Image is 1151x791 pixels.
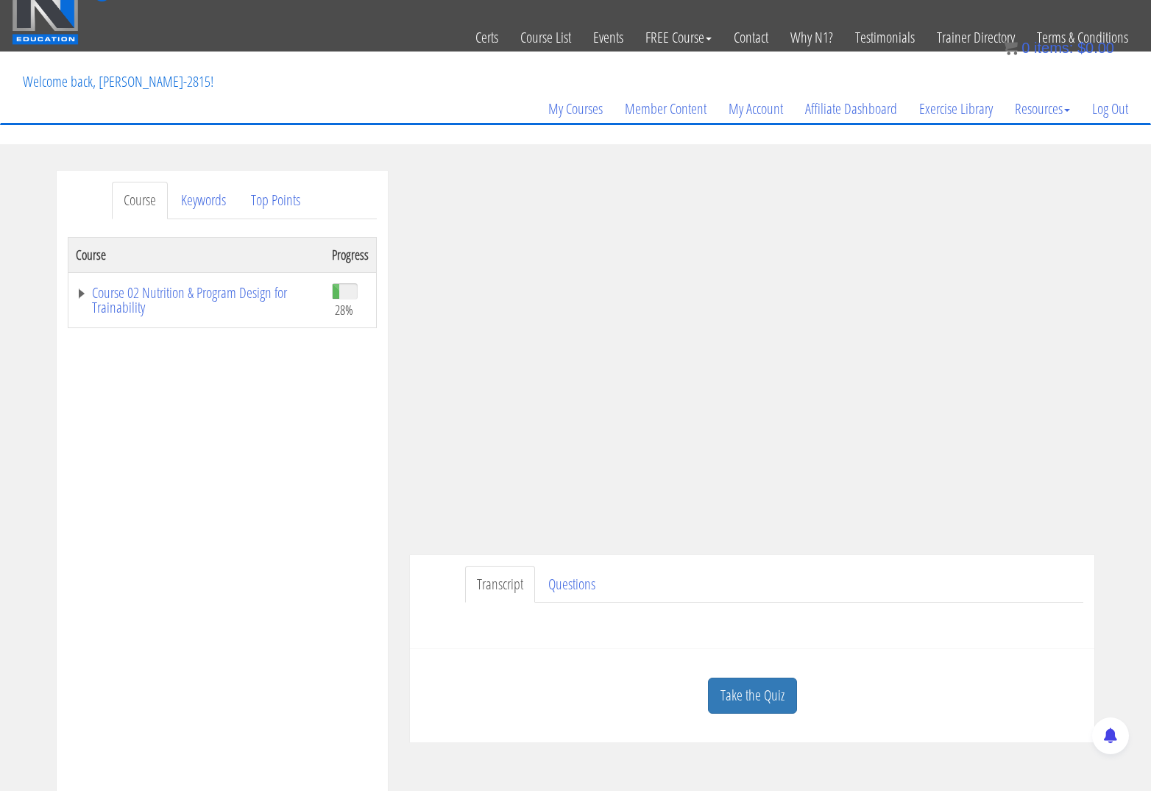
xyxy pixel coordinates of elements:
bdi: 0.00 [1077,40,1114,56]
a: Transcript [465,566,535,603]
a: Log Out [1081,74,1139,144]
a: Testimonials [844,1,926,74]
a: Questions [536,566,607,603]
a: Exercise Library [908,74,1004,144]
a: Keywords [169,182,238,219]
span: 28% [335,302,353,318]
a: Take the Quiz [708,678,797,714]
a: My Account [718,74,794,144]
a: Course [112,182,168,219]
a: Terms & Conditions [1026,1,1139,74]
img: icon11.png [1003,40,1018,55]
a: Resources [1004,74,1081,144]
th: Course [68,237,325,272]
a: Why N1? [779,1,844,74]
span: items: [1034,40,1073,56]
a: FREE Course [634,1,723,74]
span: 0 [1021,40,1030,56]
a: Top Points [239,182,312,219]
a: Events [582,1,634,74]
span: $ [1077,40,1086,56]
a: 0 items: $0.00 [1003,40,1114,56]
a: My Courses [537,74,614,144]
a: Course 02 Nutrition & Program Design for Trainability [76,285,317,315]
th: Progress [325,237,377,272]
a: Member Content [614,74,718,144]
a: Certs [464,1,509,74]
p: Welcome back, [PERSON_NAME]-2815! [12,52,224,111]
a: Trainer Directory [926,1,1026,74]
a: Affiliate Dashboard [794,74,908,144]
a: Contact [723,1,779,74]
a: Course List [509,1,582,74]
